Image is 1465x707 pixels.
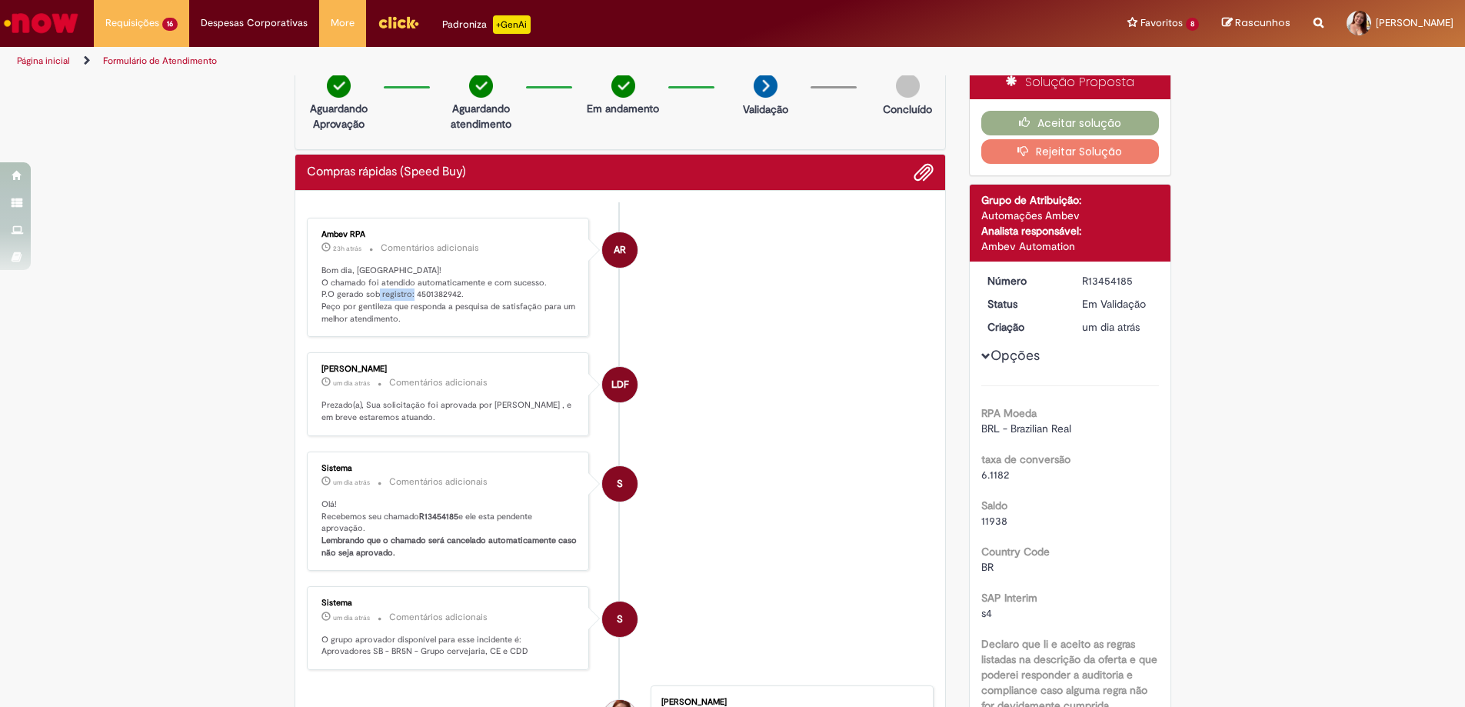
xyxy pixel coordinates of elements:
[162,18,178,31] span: 16
[333,478,370,487] span: um dia atrás
[389,611,488,624] small: Comentários adicionais
[333,379,370,388] span: um dia atrás
[307,165,466,179] h2: Compras rápidas (Speed Buy) Histórico de tíquete
[611,366,629,403] span: LDF
[883,102,932,117] p: Concluído
[1186,18,1199,31] span: 8
[617,465,623,502] span: S
[914,162,934,182] button: Adicionar anexos
[661,698,917,707] div: [PERSON_NAME]
[617,601,623,638] span: S
[327,74,351,98] img: check-circle-green.png
[981,591,1037,605] b: SAP Interim
[12,47,965,75] ul: Trilhas de página
[333,478,370,487] time: 27/08/2025 18:36:15
[333,613,370,622] time: 27/08/2025 18:36:10
[1082,273,1154,288] div: R13454185
[1140,15,1183,31] span: Favoritos
[587,101,659,116] p: Em andamento
[442,15,531,34] div: Padroniza
[981,223,1159,238] div: Analista responsável:
[981,422,1071,435] span: BRL - Brazilian Real
[333,379,370,388] time: 28/08/2025 09:23:21
[389,376,488,389] small: Comentários adicionais
[611,74,635,98] img: check-circle-green.png
[389,475,488,489] small: Comentários adicionais
[321,499,578,559] p: Olá! Recebemos seu chamado e ele esta pendente aprovação.
[201,15,308,31] span: Despesas Corporativas
[981,139,1159,164] button: Rejeitar Solução
[493,15,531,34] p: +GenAi
[1376,16,1453,29] span: [PERSON_NAME]
[1082,320,1140,334] time: 27/08/2025 18:36:02
[333,244,361,253] time: 28/08/2025 11:58:17
[981,208,1159,223] div: Automações Ambev
[981,468,1009,482] span: 6.1182
[105,15,159,31] span: Requisições
[1082,296,1154,312] div: Em Validação
[331,15,355,31] span: More
[321,265,578,325] p: Bom dia, [GEOGRAPHIC_DATA]! O chamado foi atendido automaticamente e com sucesso. P.O gerado sob ...
[981,406,1037,420] b: RPA Moeda
[469,74,493,98] img: check-circle-green.png
[981,545,1050,559] b: Country Code
[1235,15,1290,30] span: Rascunhos
[1082,320,1140,334] span: um dia atrás
[976,319,1070,335] dt: Criação
[614,232,626,268] span: AR
[981,606,992,620] span: s4
[321,599,578,608] div: Sistema
[981,111,1159,135] button: Aceitar solução
[981,560,994,574] span: BR
[896,74,920,98] img: img-circle-grey.png
[602,466,638,502] div: System
[321,634,578,658] p: O grupo aprovador disponível para esse incidente é: Aprovadores SB - BR5N - Grupo cervejaria, CE ...
[321,399,578,423] p: Prezado(a), Sua solicitação foi aprovada por [PERSON_NAME] , e em breve estaremos atuando.
[1222,16,1290,31] a: Rascunhos
[981,452,1070,466] b: taxa de conversão
[301,101,376,132] p: Aguardando Aprovação
[970,66,1170,99] div: Solução Proposta
[602,602,638,637] div: System
[981,514,1007,528] span: 11938
[321,365,578,374] div: [PERSON_NAME]
[321,230,578,239] div: Ambev RPA
[754,74,777,98] img: arrow-next.png
[103,55,217,67] a: Formulário de Atendimento
[981,192,1159,208] div: Grupo de Atribuição:
[2,8,81,38] img: ServiceNow
[378,11,419,34] img: click_logo_yellow_360x200.png
[981,238,1159,254] div: Ambev Automation
[981,499,1007,512] b: Saldo
[444,101,518,132] p: Aguardando atendimento
[602,232,638,268] div: Ambev RPA
[17,55,70,67] a: Página inicial
[419,511,458,522] b: R13454185
[321,535,579,559] b: Lembrando que o chamado será cancelado automaticamente caso não seja aprovado.
[976,273,1070,288] dt: Número
[321,464,578,473] div: Sistema
[381,242,479,255] small: Comentários adicionais
[1082,319,1154,335] div: 27/08/2025 18:36:02
[743,102,788,117] p: Validação
[333,613,370,622] span: um dia atrás
[976,296,1070,312] dt: Status
[333,244,361,253] span: 23h atrás
[602,367,638,402] div: Lucas De Faria Fernandes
